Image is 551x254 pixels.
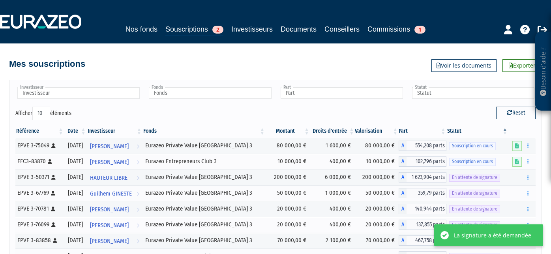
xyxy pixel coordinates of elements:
span: En attente de signature [449,221,500,229]
div: A - Eurazeo Private Value Europe 3 [399,204,447,214]
i: [Français] Personne physique [51,222,56,227]
span: 554,208 parts [407,141,447,151]
a: Conseillers [324,24,360,35]
span: 2 [212,26,223,34]
div: [DATE] [67,157,84,166]
label: Afficher éléments [15,107,71,120]
div: EPVE 3-50371 [17,173,62,181]
span: 1 [414,26,425,34]
a: Guilhem GINESTE [87,185,142,201]
div: Eurazeo Private Value [GEOGRAPHIC_DATA] 3 [145,205,263,213]
a: Documents [281,24,317,35]
span: En attente de signature [449,205,500,213]
span: A [399,188,407,198]
td: 1 600,00 € [310,138,355,154]
i: [Français] Personne physique [51,143,56,148]
a: Commissions1 [367,24,425,35]
i: Voir l'investisseur [137,171,139,185]
div: EEC3-83870 [17,157,62,166]
td: 400,00 € [310,154,355,169]
i: Voir l'investisseur [137,139,139,154]
td: 200 000,00 € [266,169,310,185]
th: Statut : activer pour trier la colonne par ordre d&eacute;croissant [446,124,508,138]
div: A - Eurazeo Private Value Europe 3 [399,172,447,183]
td: 50 000,00 € [266,185,310,201]
th: Valorisation: activer pour trier la colonne par ordre croissant [355,124,399,138]
i: [Français] Personne physique [51,191,55,196]
td: 20 000,00 € [266,201,310,217]
span: A [399,141,407,151]
div: EPVE 3-83858 [17,236,62,245]
div: EPVE 3-76099 [17,220,62,229]
td: 80 000,00 € [355,138,399,154]
span: En attente de signature [449,190,500,197]
span: 467,758 parts [407,235,447,246]
div: [DATE] [67,189,84,197]
td: 400,00 € [310,201,355,217]
h4: Mes souscriptions [9,59,85,69]
span: [PERSON_NAME] [90,218,129,233]
div: Eurazeo Entrepreneurs Club 3 [145,157,263,166]
th: Part: activer pour trier la colonne par ordre croissant [399,124,447,138]
span: [PERSON_NAME] [90,202,129,217]
span: Souscription en cours [449,158,496,166]
div: A - Eurazeo Private Value Europe 3 [399,220,447,230]
div: A - Eurazeo Private Value Europe 3 [399,141,447,151]
a: Investisseurs [231,24,273,35]
i: Voir l'investisseur [137,218,139,233]
div: Eurazeo Private Value [GEOGRAPHIC_DATA] 3 [145,141,263,150]
a: [PERSON_NAME] [87,217,142,233]
th: Date: activer pour trier la colonne par ordre croissant [64,124,87,138]
th: Référence : activer pour trier la colonne par ordre croissant [15,124,64,138]
span: [PERSON_NAME] [90,234,129,248]
th: Montant: activer pour trier la colonne par ordre croissant [266,124,310,138]
span: [PERSON_NAME] [90,155,129,169]
span: A [399,235,407,246]
div: [DATE] [67,205,84,213]
div: EPVE 3-70781 [17,205,62,213]
a: Voir les documents [431,59,497,72]
a: Exporter [502,59,542,72]
div: [DATE] [67,173,84,181]
span: HAUTEUR LIBRE [90,171,127,185]
td: 10 000,00 € [266,154,310,169]
div: A - Eurazeo Private Value Europe 3 [399,235,447,246]
div: A - Eurazeo Entrepreneurs Club 3 [399,156,447,167]
th: Droits d'entrée: activer pour trier la colonne par ordre croissant [310,124,355,138]
a: [PERSON_NAME] [87,138,142,154]
div: Eurazeo Private Value [GEOGRAPHIC_DATA] 3 [145,189,263,197]
div: [DATE] [67,236,84,245]
td: 50 000,00 € [355,185,399,201]
div: A - Eurazeo Private Value Europe 3 [399,188,447,198]
div: EPVE 3-75049 [17,141,62,150]
div: Eurazeo Private Value [GEOGRAPHIC_DATA] 3 [145,236,263,245]
span: A [399,220,407,230]
div: Eurazeo Private Value [GEOGRAPHIC_DATA] 3 [145,173,263,181]
td: 10 000,00 € [355,154,399,169]
a: HAUTEUR LIBRE [87,169,142,185]
i: Voir l'investisseur [137,186,139,201]
div: EPVE 3-67769 [17,189,62,197]
span: [PERSON_NAME] [90,139,129,154]
span: A [399,156,407,167]
span: Guilhem GINESTE [90,186,132,201]
i: [Français] Personne physique [48,159,52,164]
i: [Français] Personne physique [51,175,56,180]
td: 20 000,00 € [355,217,399,233]
span: 359,79 parts [407,188,447,198]
td: 200 000,00 € [355,169,399,185]
span: A [399,172,407,183]
i: [Français] Personne physique [53,238,57,243]
div: Eurazeo Private Value [GEOGRAPHIC_DATA] 3 [145,220,263,229]
td: 1 000,00 € [310,185,355,201]
td: 70 000,00 € [355,233,399,248]
span: 1 623,904 parts [407,172,447,183]
span: 102,796 parts [407,156,447,167]
td: 2 100,00 € [310,233,355,248]
div: [DATE] [67,141,84,150]
td: 70 000,00 € [266,233,310,248]
div: [DATE] [67,220,84,229]
i: Voir l'investisseur [137,202,139,217]
th: Fonds: activer pour trier la colonne par ordre croissant [142,124,266,138]
i: [Français] Personne physique [51,207,55,211]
